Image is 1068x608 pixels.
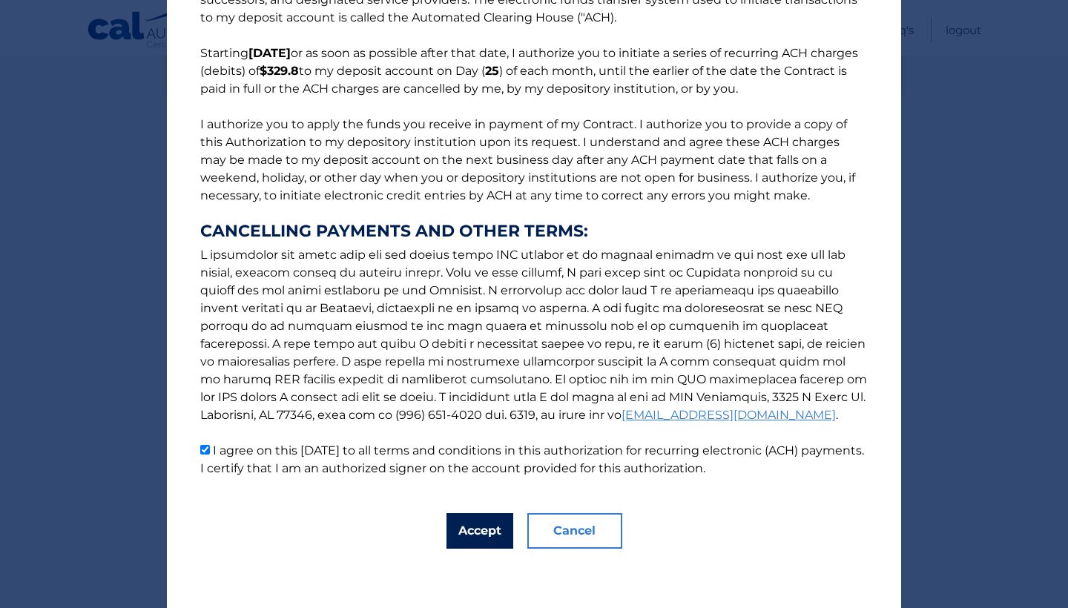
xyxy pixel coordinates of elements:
b: [DATE] [248,46,291,60]
label: I agree on this [DATE] to all terms and conditions in this authorization for recurring electronic... [200,443,864,475]
button: Cancel [527,513,622,549]
button: Accept [446,513,513,549]
strong: CANCELLING PAYMENTS AND OTHER TERMS: [200,222,868,240]
b: $329.8 [260,64,299,78]
a: [EMAIL_ADDRESS][DOMAIN_NAME] [622,408,836,422]
b: 25 [485,64,499,78]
